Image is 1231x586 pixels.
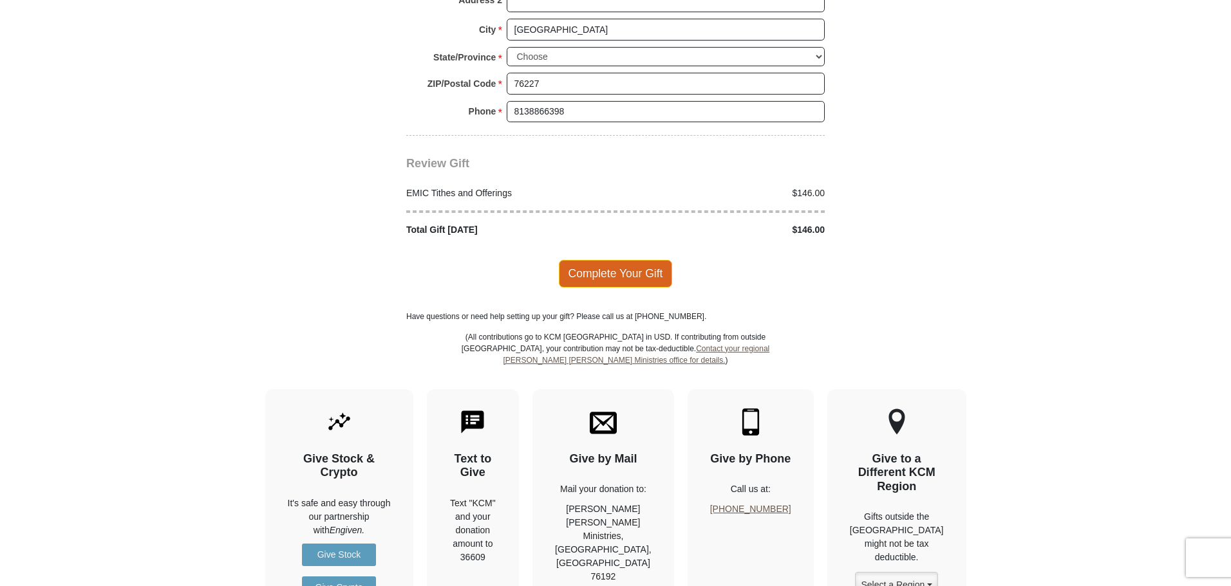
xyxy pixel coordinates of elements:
[850,452,944,494] h4: Give to a Different KCM Region
[710,504,791,514] a: [PHONE_NUMBER]
[479,21,496,39] strong: City
[428,75,496,93] strong: ZIP/Postal Code
[469,102,496,120] strong: Phone
[710,482,791,496] p: Call us at:
[406,311,825,322] p: Have questions or need help setting up your gift? Please call us at [PHONE_NUMBER].
[461,331,770,389] p: (All contributions go to KCM [GEOGRAPHIC_DATA] in USD. If contributing from outside [GEOGRAPHIC_D...
[326,408,353,435] img: give-by-stock.svg
[559,260,673,287] span: Complete Your Gift
[449,452,497,480] h4: Text to Give
[737,408,764,435] img: mobile.svg
[590,408,617,435] img: envelope.svg
[555,452,652,466] h4: Give by Mail
[615,223,832,237] div: $146.00
[302,544,376,566] a: Give Stock
[330,525,364,535] i: Engiven.
[288,452,391,480] h4: Give Stock & Crypto
[406,157,469,170] span: Review Gift
[710,452,791,466] h4: Give by Phone
[888,408,906,435] img: other-region
[615,187,832,200] div: $146.00
[850,510,944,564] p: Gifts outside the [GEOGRAPHIC_DATA] might not be tax deductible.
[288,497,391,537] p: It's safe and easy through our partnership with
[449,497,497,564] div: Text "KCM" and your donation amount to 36609
[459,408,486,435] img: text-to-give.svg
[400,223,616,237] div: Total Gift [DATE]
[433,48,496,66] strong: State/Province
[400,187,616,200] div: EMIC Tithes and Offerings
[555,482,652,496] p: Mail your donation to:
[503,344,769,365] a: Contact your regional [PERSON_NAME] [PERSON_NAME] Ministries office for details.
[555,502,652,583] p: [PERSON_NAME] [PERSON_NAME] Ministries, [GEOGRAPHIC_DATA], [GEOGRAPHIC_DATA] 76192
